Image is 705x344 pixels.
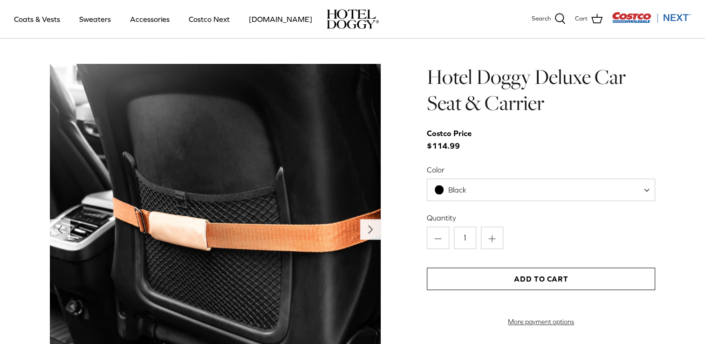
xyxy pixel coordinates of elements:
a: Sweaters [71,3,119,35]
img: Costco Next [612,12,691,23]
img: hoteldoggycom [327,9,379,29]
a: Visit Costco Next [612,18,691,25]
span: Search [532,14,551,24]
label: Color [427,165,655,175]
label: Quantity [427,213,655,223]
a: Costco Next [180,3,238,35]
button: Previous [50,219,70,240]
a: [DOMAIN_NAME] [240,3,321,35]
span: Black [448,186,466,194]
div: Costco Price [427,127,472,140]
a: More payment options [427,318,655,326]
span: $114.99 [427,127,481,152]
a: Cart [575,13,602,25]
input: Quantity [454,227,476,249]
a: Search [532,13,566,25]
a: hoteldoggy.com hoteldoggycom [327,9,379,29]
button: Add to Cart [427,268,655,290]
span: Black [427,185,485,195]
h1: Hotel Doggy Deluxe Car Seat & Carrier [427,64,655,117]
span: Cart [575,14,588,24]
a: Coats & Vests [6,3,68,35]
a: Accessories [122,3,178,35]
span: Black [427,179,655,201]
button: Next [360,219,381,240]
